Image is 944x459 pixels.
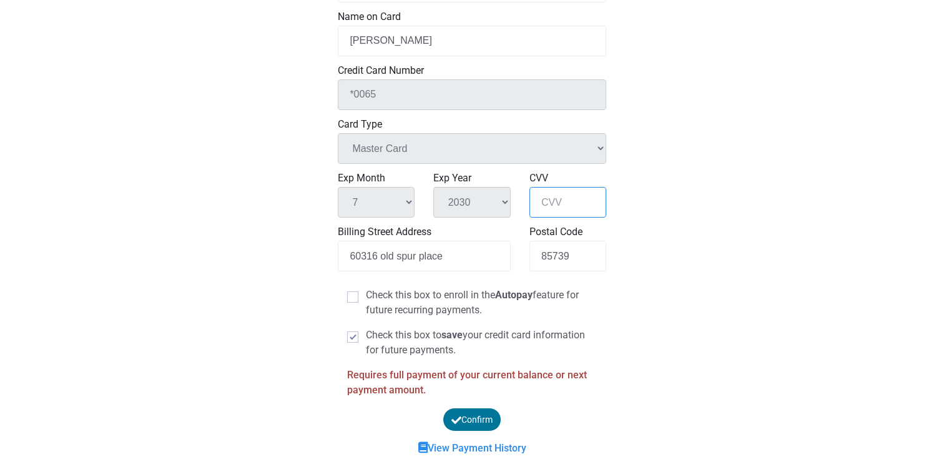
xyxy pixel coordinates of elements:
[338,79,606,110] input: Card number
[338,26,606,56] input: Name on card
[347,328,597,358] label: Check this box to your credit card information for future payments.
[529,171,606,186] label: CVV
[347,368,597,398] p: Requires full payment of your current balance or next payment amount.
[338,224,511,240] label: Billing Street Address
[347,288,597,318] label: Check this box to enroll in the feature for future recurring payments.
[338,117,606,132] label: Card Type
[441,329,463,341] strong: save
[338,171,415,186] label: Exp Month
[495,289,533,301] strong: Autopay
[443,408,501,431] button: Confirm
[418,442,526,454] a: View Payment History
[433,171,510,186] label: Exp Year
[338,9,606,24] label: Name on Card
[529,224,606,240] label: Postal Code
[338,63,606,78] label: Credit Card Number
[529,187,606,218] input: CVV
